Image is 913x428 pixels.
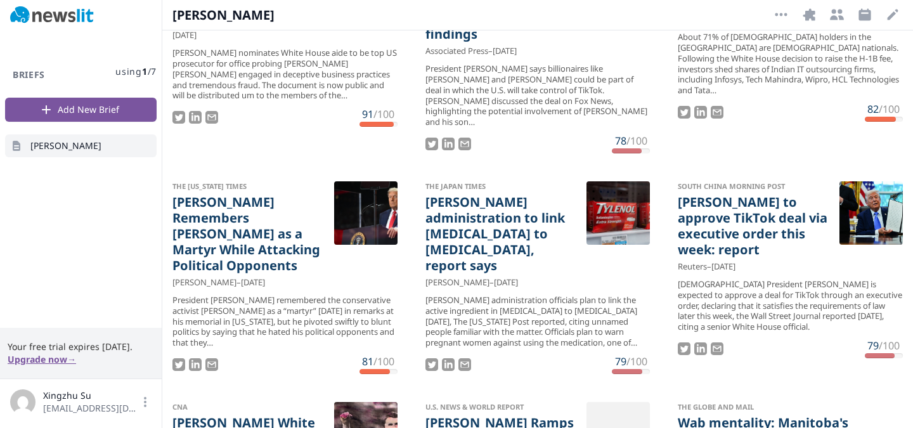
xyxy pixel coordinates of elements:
span: 78 [615,134,626,148]
a: [PERSON_NAME] [5,134,157,157]
span: /100 [626,354,647,368]
span: 81 [362,354,373,368]
span: Reuters – [678,261,711,273]
div: [PERSON_NAME] nominates White House aide to be top US prosecutor for office probing [PERSON_NAME]... [172,48,398,101]
span: Your free trial expires [DATE]. [8,340,154,353]
div: South China Morning Post [678,181,829,191]
button: Add New Brief [5,98,157,122]
img: Email story [458,358,471,371]
span: 79 [867,339,879,353]
span: Xingzhu Su [43,389,139,402]
button: Upgrade now [8,353,76,366]
img: Tweet [425,138,438,150]
span: /100 [373,354,394,368]
img: LinkedIn Share [694,106,707,119]
div: CNA [172,402,324,412]
time: [DATE] [493,45,517,57]
a: [PERSON_NAME] Remembers [PERSON_NAME] as a Martyr While Attacking Political Opponents [172,194,324,273]
img: Tweet [425,358,438,371]
img: Email story [711,342,723,355]
span: [PERSON_NAME] [172,6,276,24]
span: 82 [867,102,879,116]
div: The Globe and Mail [678,402,893,412]
span: [EMAIL_ADDRESS][DOMAIN_NAME] [43,402,139,415]
img: Newslit [10,6,94,24]
div: About 71% of [DEMOGRAPHIC_DATA] holders in the [GEOGRAPHIC_DATA] are [DEMOGRAPHIC_DATA] nationals... [678,32,903,96]
time: [DATE] [172,29,197,41]
span: /100 [373,107,394,121]
div: The [US_STATE] Times [172,181,324,191]
span: Associated Press – [425,45,493,57]
span: [PERSON_NAME] – [425,276,494,289]
div: [DEMOGRAPHIC_DATA] President [PERSON_NAME] is expected to approve a deal for TikTok through an ex... [678,279,903,332]
img: Email story [205,111,218,124]
time: [DATE] [241,276,265,289]
div: U.S. News & World Report [425,402,577,412]
img: Tweet [678,106,690,119]
button: Xingzhu Su[EMAIL_ADDRESS][DOMAIN_NAME] [10,389,152,415]
div: President [PERSON_NAME] says billionaires like [PERSON_NAME] and [PERSON_NAME] could be part of d... [425,63,651,127]
time: [DATE] [711,261,735,273]
img: Email story [205,358,218,371]
span: /100 [879,339,900,353]
time: [DATE] [494,276,518,289]
span: 91 [362,107,373,121]
h3: Briefs [5,68,53,81]
span: /100 [626,134,647,148]
img: LinkedIn Share [189,111,202,124]
img: Email story [711,106,723,119]
img: Tweet [172,111,185,124]
div: President [PERSON_NAME] remembered the conservative activist [PERSON_NAME] as a “martyr” [DATE] i... [172,295,398,348]
span: → [67,353,76,365]
span: [PERSON_NAME] – [172,276,241,289]
img: Email story [458,138,471,150]
div: The Japan Times [425,181,577,191]
span: 1 [142,65,148,77]
span: using / 7 [115,65,157,78]
img: Tweet [172,358,185,371]
span: [PERSON_NAME] [30,139,101,152]
a: [PERSON_NAME] administration to link [MEDICAL_DATA] to [MEDICAL_DATA], report says [425,194,577,273]
img: LinkedIn Share [442,358,455,371]
a: [PERSON_NAME] to approve TikTok deal via executive order this week: report [678,194,829,257]
img: LinkedIn Share [442,138,455,150]
img: LinkedIn Share [694,342,707,355]
div: [PERSON_NAME] administration officials plan to link the active ingredient in [MEDICAL_DATA] to [M... [425,295,651,348]
img: Tweet [678,342,690,355]
img: LinkedIn Share [189,358,202,371]
span: /100 [879,102,900,116]
span: 79 [615,354,626,368]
